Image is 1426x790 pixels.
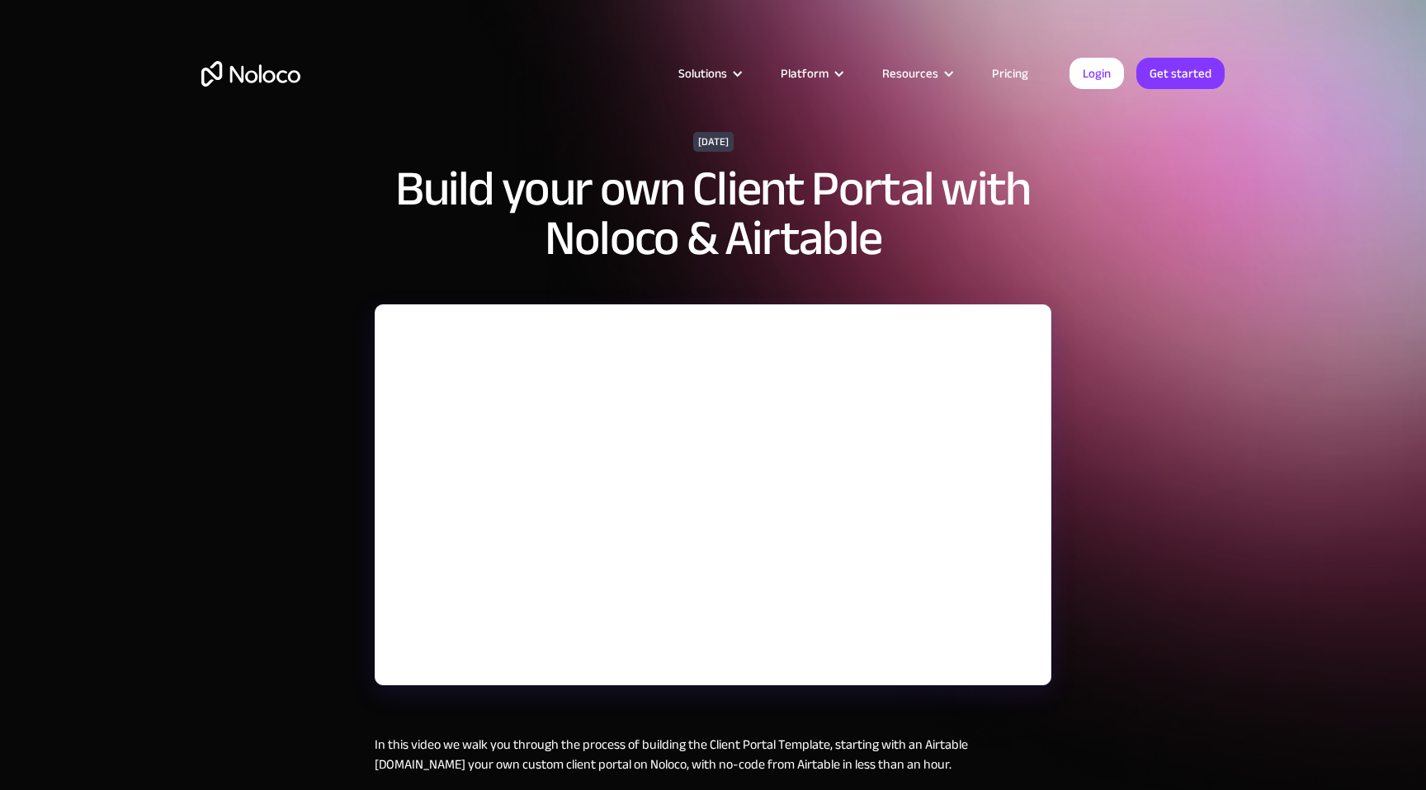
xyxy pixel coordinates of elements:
[882,63,938,84] div: Resources
[862,63,971,84] div: Resources
[658,63,760,84] div: Solutions
[760,63,862,84] div: Platform
[971,63,1049,84] a: Pricing
[1136,58,1225,89] a: Get started
[1069,58,1124,89] a: Login
[201,61,300,87] a: home
[678,63,727,84] div: Solutions
[375,305,1051,684] iframe: YouTube embed
[383,164,1043,263] h1: Build your own Client Portal with Noloco & Airtable
[781,63,829,84] div: Platform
